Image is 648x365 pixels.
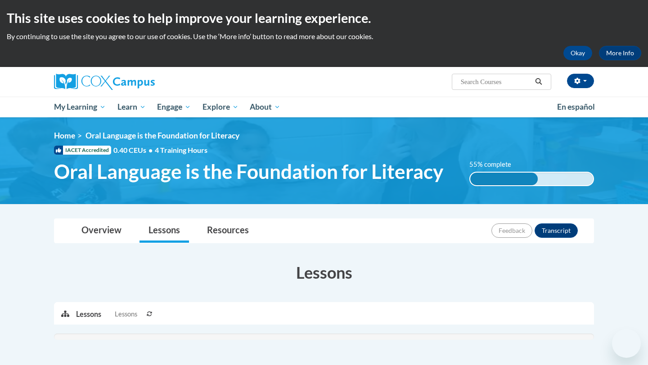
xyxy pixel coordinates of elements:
[535,223,578,238] button: Transcript
[54,131,75,140] a: Home
[76,309,101,319] p: Lessons
[557,102,595,111] span: En español
[85,131,239,140] span: Oral Language is the Foundation for Literacy
[599,46,641,60] a: More Info
[112,97,152,117] a: Learn
[532,76,545,87] button: Search
[491,223,532,238] button: Feedback
[54,146,111,155] span: IACET Accredited
[198,219,258,243] a: Resources
[40,97,607,117] div: Main menu
[469,160,521,169] label: 55% complete
[115,309,137,319] span: Lessons
[551,98,601,116] a: En español
[567,74,594,88] button: Account Settings
[54,261,594,284] h3: Lessons
[54,160,443,183] span: Oral Language is the Foundation for Literacy
[113,145,155,155] span: 0.40 CEUs
[139,219,189,243] a: Lessons
[48,97,112,117] a: My Learning
[151,97,197,117] a: Engage
[197,97,244,117] a: Explore
[155,146,207,154] span: 4 Training Hours
[7,9,641,27] h2: This site uses cookies to help improve your learning experience.
[54,102,106,112] span: My Learning
[54,74,155,90] img: Cox Campus
[202,102,238,112] span: Explore
[54,74,225,90] a: Cox Campus
[460,76,532,87] input: Search Courses
[612,329,641,358] iframe: Button to launch messaging window
[72,219,130,243] a: Overview
[563,46,592,60] button: Okay
[7,31,641,41] p: By continuing to use the site you agree to our use of cookies. Use the ‘More info’ button to read...
[470,173,538,185] div: 55% complete
[157,102,191,112] span: Engage
[244,97,287,117] a: About
[117,102,146,112] span: Learn
[148,146,153,154] span: •
[250,102,280,112] span: About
